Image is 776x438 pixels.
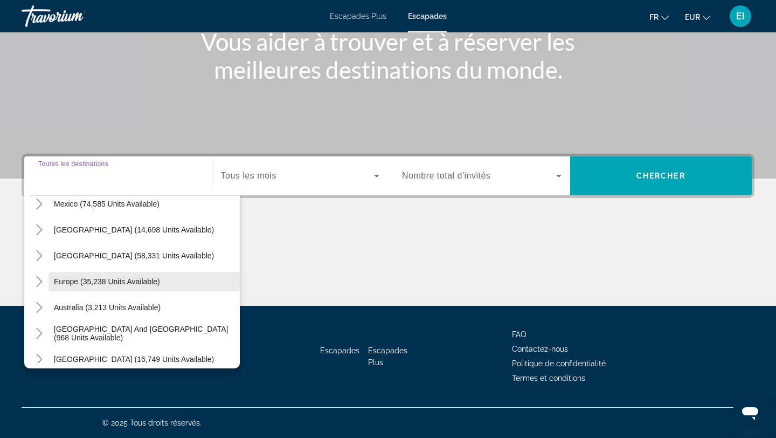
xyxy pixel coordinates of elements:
button: [GEOGRAPHIC_DATA] (16,749 units available) [48,350,240,369]
a: Contactez-nous [512,345,568,353]
button: Changer de langue [649,9,669,25]
span: Tous les mois [221,171,276,180]
iframe: Bouton de lancement de la fenêtre de messagerie [733,395,767,429]
a: FAQ [512,330,526,339]
button: Toggle South America (16,749 units available) [30,350,48,369]
span: [GEOGRAPHIC_DATA] (16,749 units available) [54,355,214,364]
a: Escapades [408,12,447,20]
button: Toggle Australia (3,213 units available) [30,298,48,317]
button: Toggle Mexico (74,585 units available) [30,195,48,214]
span: Chercher [636,172,685,180]
button: [GEOGRAPHIC_DATA] and [GEOGRAPHIC_DATA] (968 units available) [48,324,240,343]
button: Toggle Europe (35,238 units available) [30,272,48,291]
span: Mexico (74,585 units available) [54,200,160,208]
a: Escapades Plus [368,346,407,367]
font: © 2025 Tous droits réservés. [102,419,202,427]
button: Menu utilisateur [726,5,754,28]
button: [GEOGRAPHIC_DATA] (58,331 units available) [48,246,240,265]
span: [GEOGRAPHIC_DATA] and [GEOGRAPHIC_DATA] (968 units available) [54,325,234,342]
button: Toggle Caribbean & Atlantic Islands (58,331 units available) [30,247,48,265]
a: Travorium [22,2,129,30]
span: Australia (3,213 units available) [54,303,161,312]
button: Toggle South Pacific and Oceania (968 units available) [30,324,48,343]
font: EI [736,10,745,22]
a: Politique de confidentialité [512,359,606,368]
button: Mexico (74,585 units available) [48,194,240,214]
button: Changer de devise [685,9,710,25]
a: Escapades Plus [330,12,386,20]
h1: Vous aider à trouver et à réserver les meilleures destinations du monde. [186,28,590,84]
button: Australia (3,213 units available) [48,298,240,317]
a: Escapades [320,346,359,355]
font: fr [649,13,659,22]
div: Search widget [24,156,752,195]
span: Toutes les destinations [38,160,108,167]
button: [GEOGRAPHIC_DATA] (14,698 units available) [48,220,240,239]
button: Toggle Canada (14,698 units available) [30,221,48,239]
span: [GEOGRAPHIC_DATA] (14,698 units available) [54,225,214,234]
span: Europe (35,238 units available) [54,277,160,286]
button: Chercher [570,156,752,195]
font: EUR [685,13,700,22]
a: Termes et conditions [512,374,585,382]
span: Nombre total d'invités [402,171,490,180]
button: Europe (35,238 units available) [48,272,240,291]
span: [GEOGRAPHIC_DATA] (58,331 units available) [54,251,214,260]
